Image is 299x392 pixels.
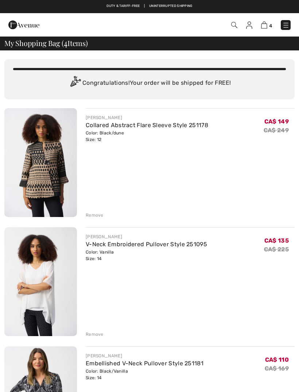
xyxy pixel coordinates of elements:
[64,38,67,47] span: 4
[264,237,289,244] span: CA$ 135
[264,246,289,253] s: CA$ 225
[86,114,208,121] div: [PERSON_NAME]
[4,108,77,217] img: Collared Abstract Flare Sleeve Style 251178
[86,233,207,240] div: [PERSON_NAME]
[86,360,203,367] a: Embellished V-Neck Pullover Style 251181
[264,127,289,134] s: CA$ 249
[261,22,267,28] img: Shopping Bag
[231,22,237,28] img: Search
[282,22,290,29] img: Menu
[86,353,203,359] div: [PERSON_NAME]
[261,20,272,29] a: 4
[8,21,39,28] a: 1ère Avenue
[269,23,272,28] span: 4
[86,212,104,218] div: Remove
[86,122,208,129] a: Collared Abstract Flare Sleeve Style 251178
[4,227,77,336] img: V-Neck Embroidered Pullover Style 251095
[86,241,207,248] a: V-Neck Embroidered Pullover Style 251095
[86,331,104,338] div: Remove
[8,18,39,32] img: 1ère Avenue
[265,365,289,372] s: CA$ 169
[246,22,252,29] img: My Info
[4,39,88,47] span: My Shopping Bag ( Items)
[265,356,289,363] span: CA$ 110
[86,368,203,381] div: Color: Black/Vanilla Size: 14
[86,130,208,143] div: Color: Black/dune Size: 12
[68,76,82,91] img: Congratulation2.svg
[86,249,207,262] div: Color: Vanilla Size: 14
[13,76,286,91] div: Congratulations! Your order will be shipped for FREE!
[264,118,289,125] span: CA$ 149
